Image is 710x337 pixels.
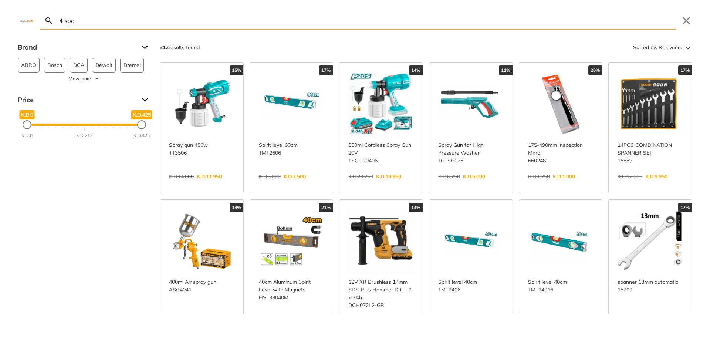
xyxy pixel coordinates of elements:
[47,58,62,72] span: Bosch
[230,203,243,212] div: 14%
[160,41,200,53] div: results found
[588,65,602,75] div: 20%
[678,203,692,212] div: 17%
[21,132,33,139] div: K.D.0
[160,44,169,51] strong: 312
[409,203,423,212] div: 14%
[18,19,35,22] img: Close
[18,41,136,53] span: Brand
[44,16,53,25] svg: Search
[92,58,116,73] button: Dewalt
[137,120,146,129] div: Maximum Price
[73,58,84,72] span: DCA
[632,41,692,53] button: Sorted by:Relevance Sort
[70,58,88,73] button: DCA
[319,203,333,212] div: 21%
[58,12,676,29] input: Search…
[124,58,141,72] span: Dremel
[120,58,144,73] button: Dremel
[683,43,692,52] svg: Sort
[659,41,683,53] span: Relevance
[230,65,243,75] div: 15%
[409,65,423,75] div: 14%
[69,75,91,82] span: View more
[319,65,333,75] div: 17%
[76,132,92,139] div: K.D.213
[23,120,31,129] div: Minimum Price
[678,65,692,75] div: 17%
[18,58,40,73] button: ABRO
[18,94,136,106] span: Price
[499,65,513,75] div: 11%
[21,58,36,72] span: ABRO
[18,75,151,82] button: View more
[95,58,112,72] span: Dewalt
[44,58,65,73] button: Bosch
[133,132,150,139] div: K.D.425
[680,15,692,27] button: Close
